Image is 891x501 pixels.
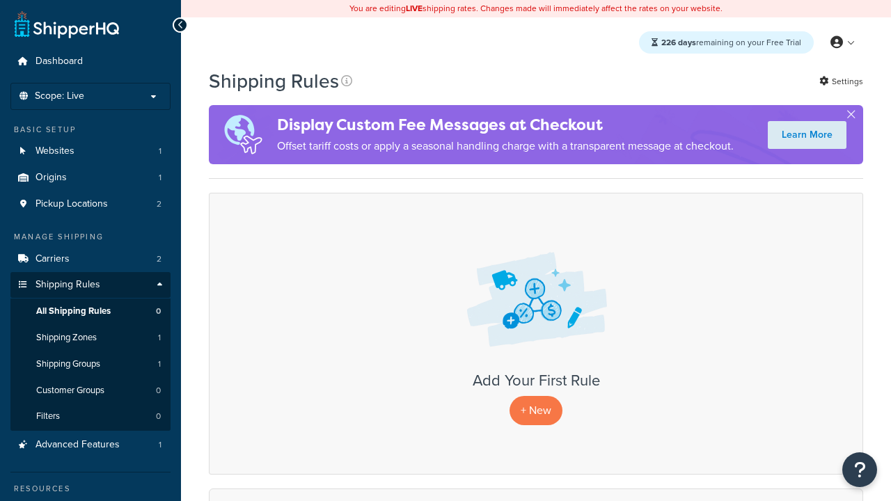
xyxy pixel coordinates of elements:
span: Customer Groups [36,385,104,397]
li: Carriers [10,246,171,272]
img: duties-banner-06bc72dcb5fe05cb3f9472aba00be2ae8eb53ab6f0d8bb03d382ba314ac3c341.png [209,105,277,164]
p: + New [510,396,562,424]
li: All Shipping Rules [10,299,171,324]
span: Dashboard [36,56,83,67]
a: Carriers 2 [10,246,171,272]
a: Settings [819,72,863,91]
b: LIVE [406,2,423,15]
a: Advanced Features 1 [10,432,171,458]
li: Pickup Locations [10,191,171,217]
a: ShipperHQ Home [15,10,119,38]
span: 0 [156,411,161,422]
h1: Shipping Rules [209,67,339,95]
a: Learn More [768,121,846,149]
li: Websites [10,138,171,164]
span: 2 [157,198,161,210]
h4: Display Custom Fee Messages at Checkout [277,113,734,136]
button: Open Resource Center [842,452,877,487]
strong: 226 days [661,36,696,49]
a: Origins 1 [10,165,171,191]
div: Resources [10,483,171,495]
span: Origins [36,172,67,184]
li: Shipping Rules [10,272,171,431]
span: 2 [157,253,161,265]
span: Websites [36,145,74,157]
a: Shipping Rules [10,272,171,298]
div: Basic Setup [10,124,171,136]
span: Shipping Zones [36,332,97,344]
li: Shipping Groups [10,351,171,377]
span: 1 [158,358,161,370]
span: 1 [159,172,161,184]
h3: Add Your First Rule [223,372,849,389]
a: Customer Groups 0 [10,378,171,404]
span: 0 [156,305,161,317]
p: Offset tariff costs or apply a seasonal handling charge with a transparent message at checkout. [277,136,734,156]
span: 1 [159,439,161,451]
span: Filters [36,411,60,422]
a: Shipping Groups 1 [10,351,171,377]
span: Carriers [36,253,70,265]
span: All Shipping Rules [36,305,111,317]
span: Scope: Live [35,90,84,102]
a: Dashboard [10,49,171,74]
span: Advanced Features [36,439,120,451]
li: Advanced Features [10,432,171,458]
a: Websites 1 [10,138,171,164]
a: Shipping Zones 1 [10,325,171,351]
span: 0 [156,385,161,397]
span: 1 [159,145,161,157]
span: Shipping Rules [36,279,100,291]
div: Manage Shipping [10,231,171,243]
div: remaining on your Free Trial [639,31,814,54]
li: Filters [10,404,171,429]
li: Origins [10,165,171,191]
li: Shipping Zones [10,325,171,351]
a: All Shipping Rules 0 [10,299,171,324]
span: Shipping Groups [36,358,100,370]
span: Pickup Locations [36,198,108,210]
a: Filters 0 [10,404,171,429]
a: Pickup Locations 2 [10,191,171,217]
span: 1 [158,332,161,344]
li: Customer Groups [10,378,171,404]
